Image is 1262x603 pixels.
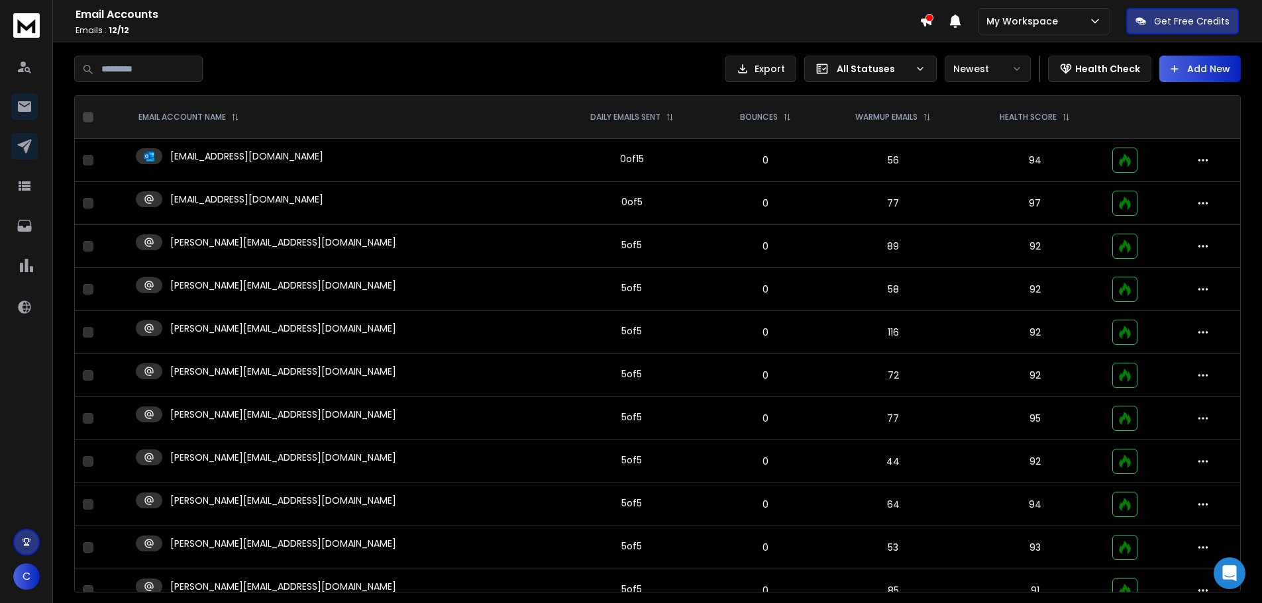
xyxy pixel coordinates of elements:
p: All Statuses [837,62,910,75]
p: Get Free Credits [1154,15,1230,28]
p: [PERSON_NAME][EMAIL_ADDRESS][DOMAIN_NAME] [170,279,396,292]
p: Health Check [1075,62,1140,75]
td: 44 [820,440,966,483]
div: 5 of 5 [621,410,642,424]
td: 93 [966,526,1104,569]
p: Emails : [76,25,920,36]
div: 5 of 5 [621,367,642,381]
td: 72 [820,354,966,397]
td: 64 [820,483,966,526]
p: 0 [719,369,812,382]
td: 92 [966,440,1104,483]
p: DAILY EMAILS SENT [590,112,660,122]
p: 0 [719,154,812,167]
button: Health Check [1048,56,1151,82]
td: 97 [966,182,1104,225]
p: [EMAIL_ADDRESS][DOMAIN_NAME] [170,150,323,163]
p: [PERSON_NAME][EMAIL_ADDRESS][DOMAIN_NAME] [170,580,396,593]
p: [PERSON_NAME][EMAIL_ADDRESS][DOMAIN_NAME] [170,236,396,249]
td: 89 [820,225,966,268]
td: 94 [966,483,1104,526]
div: 5 of 5 [621,238,642,252]
p: 0 [719,240,812,253]
p: 0 [719,197,812,210]
div: 5 of 5 [621,539,642,553]
button: Export [725,56,796,82]
td: 77 [820,397,966,440]
p: 0 [719,283,812,296]
td: 95 [966,397,1104,440]
p: WARMUP EMAILS [855,112,918,122]
p: [PERSON_NAME][EMAIL_ADDRESS][DOMAIN_NAME] [170,322,396,335]
p: My Workspace [986,15,1063,28]
div: Open Intercom Messenger [1214,557,1245,589]
td: 58 [820,268,966,311]
p: [PERSON_NAME][EMAIL_ADDRESS][DOMAIN_NAME] [170,537,396,550]
p: 0 [719,498,812,511]
p: [PERSON_NAME][EMAIL_ADDRESS][DOMAIN_NAME] [170,494,396,507]
td: 56 [820,139,966,182]
div: 5 of 5 [621,496,642,510]
div: EMAIL ACCOUNT NAME [138,112,239,122]
p: HEALTH SCORE [1000,112,1057,122]
p: [PERSON_NAME][EMAIL_ADDRESS][DOMAIN_NAME] [170,365,396,378]
p: BOUNCES [740,112,778,122]
p: 0 [719,584,812,597]
p: [PERSON_NAME][EMAIL_ADDRESS][DOMAIN_NAME] [170,408,396,421]
td: 92 [966,311,1104,354]
div: 5 of 5 [621,582,642,596]
p: 0 [719,541,812,554]
td: 53 [820,526,966,569]
td: 77 [820,182,966,225]
p: [EMAIL_ADDRESS][DOMAIN_NAME] [170,193,323,206]
p: [PERSON_NAME][EMAIL_ADDRESS][DOMAIN_NAME] [170,451,396,464]
img: logo [13,13,40,38]
td: 94 [966,139,1104,182]
div: 0 of 5 [621,195,643,209]
span: 12 / 12 [109,24,129,36]
div: 5 of 5 [621,324,642,338]
div: 5 of 5 [621,281,642,295]
button: Add New [1159,56,1241,82]
button: C [13,563,40,590]
td: 92 [966,354,1104,397]
button: Get Free Credits [1126,8,1239,34]
p: 0 [719,326,812,339]
p: 0 [719,455,812,468]
p: 0 [719,412,812,425]
div: 0 of 15 [620,152,644,165]
td: 116 [820,311,966,354]
td: 92 [966,268,1104,311]
h1: Email Accounts [76,7,920,23]
button: Newest [945,56,1031,82]
td: 92 [966,225,1104,268]
div: 5 of 5 [621,453,642,467]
